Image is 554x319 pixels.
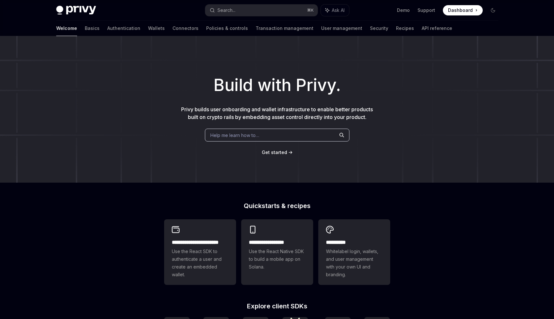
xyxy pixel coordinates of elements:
[249,248,305,271] span: Use the React Native SDK to build a mobile app on Solana.
[262,149,287,156] a: Get started
[397,7,410,14] a: Demo
[332,7,345,14] span: Ask AI
[256,21,313,36] a: Transaction management
[443,5,483,15] a: Dashboard
[418,7,435,14] a: Support
[217,6,235,14] div: Search...
[56,21,77,36] a: Welcome
[307,8,314,13] span: ⌘ K
[321,21,362,36] a: User management
[396,21,414,36] a: Recipes
[210,132,259,139] span: Help me learn how to…
[10,73,544,98] h1: Build with Privy.
[148,21,165,36] a: Wallets
[172,248,228,278] span: Use the React SDK to authenticate a user and create an embedded wallet.
[56,6,96,15] img: dark logo
[107,21,140,36] a: Authentication
[85,21,100,36] a: Basics
[422,21,452,36] a: API reference
[326,248,383,278] span: Whitelabel login, wallets, and user management with your own UI and branding.
[164,303,390,309] h2: Explore client SDKs
[181,106,373,120] span: Privy builds user onboarding and wallet infrastructure to enable better products built on crypto ...
[172,21,198,36] a: Connectors
[488,5,498,15] button: Toggle dark mode
[370,21,388,36] a: Security
[448,7,473,14] span: Dashboard
[241,219,313,285] a: **** **** **** ***Use the React Native SDK to build a mobile app on Solana.
[321,5,349,16] button: Ask AI
[164,203,390,209] h2: Quickstarts & recipes
[318,219,390,285] a: **** *****Whitelabel login, wallets, and user management with your own UI and branding.
[205,5,318,16] button: Search...⌘K
[206,21,248,36] a: Policies & controls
